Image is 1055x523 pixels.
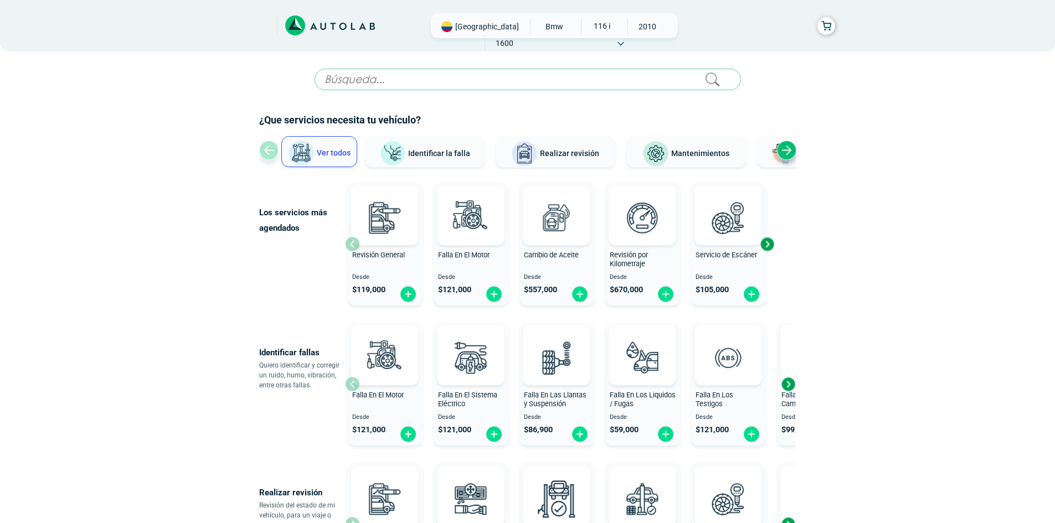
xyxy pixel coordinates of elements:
[485,286,503,303] img: fi_plus-circle2.svg
[352,414,418,421] span: Desde
[712,188,745,221] img: AD0BCuuxAAAAAElFTkSuQmCC
[626,469,659,502] img: AD0BCuuxAAAAAElFTkSuQmCC
[438,425,471,434] span: $ 121,000
[399,426,417,443] img: fi_plus-circle2.svg
[454,469,487,502] img: AD0BCuuxAAAAAElFTkSuQmCC
[511,141,538,167] img: Realizar revisión
[790,333,838,382] img: diagnostic_caja-de-cambios-v3.svg
[361,193,409,242] img: revision_general-v3.svg
[540,469,573,502] img: AD0BCuuxAAAAAElFTkSuQmCC
[408,148,470,157] span: Identificar la falla
[790,474,838,523] img: cambio_bateria-v3.svg
[696,414,761,421] span: Desde
[259,485,345,500] p: Realizar revisión
[626,328,659,361] img: AD0BCuuxAAAAAElFTkSuQmCC
[368,188,402,221] img: AD0BCuuxAAAAAElFTkSuQmCC
[446,333,495,382] img: diagnostic_bombilla-v3.svg
[434,323,508,446] button: Falla En El Sistema Eléctrico Desde $121,000
[696,285,729,294] span: $ 105,000
[446,474,495,523] img: aire_acondicionado-v3.svg
[446,193,495,242] img: diagnostic_engine-v3.svg
[352,391,404,399] span: Falla En El Motor
[712,328,745,361] img: AD0BCuuxAAAAAElFTkSuQmCC
[743,426,760,443] img: fi_plus-circle2.svg
[438,285,471,294] span: $ 121,000
[365,136,485,167] button: Identificar la falla
[626,188,659,221] img: AD0BCuuxAAAAAElFTkSuQmCC
[352,251,405,259] span: Revisión General
[696,251,757,259] span: Servicio de Escáner
[438,414,504,421] span: Desde
[540,328,573,361] img: AD0BCuuxAAAAAElFTkSuQmCC
[438,274,504,281] span: Desde
[581,18,621,34] span: 116 i
[781,425,810,434] span: $ 99,000
[704,193,753,242] img: escaner-v3.svg
[259,113,796,127] h2: ¿Que servicios necesita tu vehículo?
[524,274,590,281] span: Desde
[781,391,840,408] span: Falla En La Caja de Cambio
[540,188,573,221] img: AD0BCuuxAAAAAElFTkSuQmCC
[455,21,519,32] span: [GEOGRAPHIC_DATA]
[780,376,796,392] div: Next slide
[781,414,847,421] span: Desde
[379,141,406,167] img: Identificar la falla
[434,183,508,305] button: Falla En El Motor Desde $121,000
[259,360,345,390] p: Quiero identificar y corregir un ruido, humo, vibración, entre otras fallas.
[441,21,452,32] img: Flag of COLOMBIA
[657,286,675,303] img: fi_plus-circle2.svg
[348,183,423,305] button: Revisión General Desde $119,000
[618,474,667,523] img: revision_tecno_mecanica-v3.svg
[704,333,753,382] img: diagnostic_diagnostic_abs-v3.svg
[352,285,385,294] span: $ 119,000
[777,323,852,446] button: Falla En La Caja de Cambio Desde $99,000
[524,414,590,421] span: Desde
[769,141,795,167] img: Latonería y Pintura
[540,149,599,158] span: Realizar revisión
[605,323,680,446] button: Falla En Los Liquidos / Fugas Desde $59,000
[352,425,385,434] span: $ 121,000
[281,136,357,167] button: Ver todos
[610,285,643,294] span: $ 670,000
[704,474,753,523] img: escaner-v3.svg
[696,391,733,408] span: Falla En Los Testigos
[524,251,579,259] span: Cambio de Aceite
[454,188,487,221] img: AD0BCuuxAAAAAElFTkSuQmCC
[259,205,345,236] p: Los servicios más agendados
[696,425,729,434] span: $ 121,000
[288,140,315,167] img: Ver todos
[642,141,669,167] img: Mantenimientos
[535,18,574,35] span: BMW
[532,474,581,523] img: peritaje-v3.svg
[618,193,667,242] img: revision_por_kilometraje-v3.svg
[605,183,680,305] button: Revisión por Kilometraje Desde $670,000
[352,274,418,281] span: Desde
[657,426,675,443] img: fi_plus-circle2.svg
[777,141,796,160] div: Next slide
[361,474,409,523] img: revision_general-v3.svg
[519,183,594,305] button: Cambio de Aceite Desde $557,000
[524,285,557,294] span: $ 557,000
[315,69,741,90] input: Búsqueda...
[610,414,676,421] span: Desde
[618,333,667,382] img: diagnostic_gota-de-sangre-v3.svg
[671,149,729,158] span: Mantenimientos
[496,136,615,167] button: Realizar revisión
[628,18,667,35] span: 2010
[691,183,766,305] button: Servicio de Escáner Desde $105,000
[368,328,402,361] img: AD0BCuuxAAAAAElFTkSuQmCC
[532,193,581,242] img: cambio_de_aceite-v3.svg
[610,391,676,408] span: Falla En Los Liquidos / Fugas
[485,35,524,51] span: 1600
[759,236,775,252] div: Next slide
[626,136,746,167] button: Mantenimientos
[454,328,487,361] img: AD0BCuuxAAAAAElFTkSuQmCC
[696,274,761,281] span: Desde
[712,469,745,502] img: AD0BCuuxAAAAAElFTkSuQmCC
[610,274,676,281] span: Desde
[532,333,581,382] img: diagnostic_suspension-v3.svg
[361,333,409,382] img: diagnostic_engine-v3.svg
[519,323,594,446] button: Falla En Las Llantas y Suspensión Desde $86,900
[524,425,553,434] span: $ 86,900
[438,251,490,259] span: Falla En El Motor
